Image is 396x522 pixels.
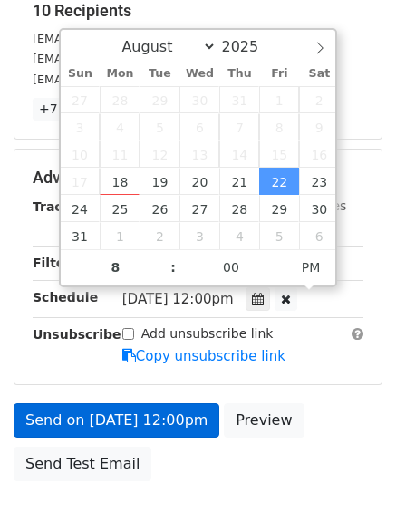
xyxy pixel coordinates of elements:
[61,249,171,285] input: Hour
[100,113,140,140] span: August 4, 2025
[259,113,299,140] span: August 8, 2025
[179,140,219,168] span: August 13, 2025
[219,195,259,222] span: August 28, 2025
[179,168,219,195] span: August 20, 2025
[140,68,179,80] span: Tue
[33,327,121,342] strong: Unsubscribe
[100,195,140,222] span: August 25, 2025
[100,222,140,249] span: September 1, 2025
[14,447,151,481] a: Send Test Email
[33,32,235,45] small: [EMAIL_ADDRESS][DOMAIN_NAME]
[122,348,285,364] a: Copy unsubscribe link
[61,195,101,222] span: August 24, 2025
[299,113,339,140] span: August 9, 2025
[179,86,219,113] span: July 30, 2025
[259,222,299,249] span: September 5, 2025
[217,38,282,55] input: Year
[33,72,235,86] small: [EMAIL_ADDRESS][DOMAIN_NAME]
[100,168,140,195] span: August 18, 2025
[33,98,101,121] a: +7 more
[176,249,286,285] input: Minute
[219,168,259,195] span: August 21, 2025
[14,403,219,438] a: Send on [DATE] 12:00pm
[140,113,179,140] span: August 5, 2025
[299,168,339,195] span: August 23, 2025
[33,1,363,21] h5: 10 Recipients
[140,195,179,222] span: August 26, 2025
[179,113,219,140] span: August 6, 2025
[179,195,219,222] span: August 27, 2025
[299,68,339,80] span: Sat
[122,291,234,307] span: [DATE] 12:00pm
[179,222,219,249] span: September 3, 2025
[33,199,93,214] strong: Tracking
[61,86,101,113] span: July 27, 2025
[299,86,339,113] span: August 2, 2025
[170,249,176,285] span: :
[224,403,304,438] a: Preview
[33,290,98,304] strong: Schedule
[61,140,101,168] span: August 10, 2025
[259,195,299,222] span: August 29, 2025
[179,68,219,80] span: Wed
[259,168,299,195] span: August 22, 2025
[141,324,274,343] label: Add unsubscribe link
[219,113,259,140] span: August 7, 2025
[100,86,140,113] span: July 28, 2025
[33,256,79,270] strong: Filters
[299,140,339,168] span: August 16, 2025
[219,68,259,80] span: Thu
[219,222,259,249] span: September 4, 2025
[219,140,259,168] span: August 14, 2025
[61,168,101,195] span: August 17, 2025
[140,168,179,195] span: August 19, 2025
[140,222,179,249] span: September 2, 2025
[61,68,101,80] span: Sun
[286,249,336,285] span: Click to toggle
[305,435,396,522] iframe: Chat Widget
[140,140,179,168] span: August 12, 2025
[100,68,140,80] span: Mon
[259,68,299,80] span: Fri
[61,222,101,249] span: August 31, 2025
[259,86,299,113] span: August 1, 2025
[33,52,235,65] small: [EMAIL_ADDRESS][DOMAIN_NAME]
[219,86,259,113] span: July 31, 2025
[61,113,101,140] span: August 3, 2025
[299,222,339,249] span: September 6, 2025
[100,140,140,168] span: August 11, 2025
[299,195,339,222] span: August 30, 2025
[33,168,363,188] h5: Advanced
[259,140,299,168] span: August 15, 2025
[140,86,179,113] span: July 29, 2025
